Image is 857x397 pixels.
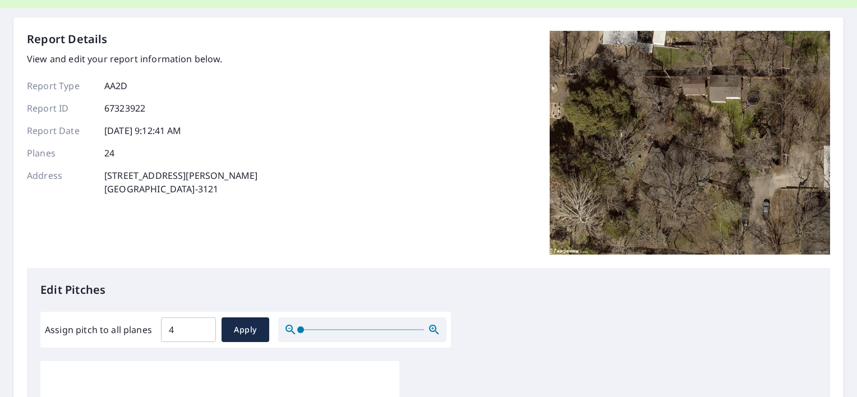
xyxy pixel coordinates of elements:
[104,169,257,196] p: [STREET_ADDRESS][PERSON_NAME] [GEOGRAPHIC_DATA]-3121
[104,124,182,137] p: [DATE] 9:12:41 AM
[231,323,260,337] span: Apply
[27,101,94,115] p: Report ID
[45,323,152,336] label: Assign pitch to all planes
[27,52,257,66] p: View and edit your report information below.
[27,146,94,160] p: Planes
[550,31,830,255] img: Top image
[27,124,94,137] p: Report Date
[27,79,94,93] p: Report Type
[27,169,94,196] p: Address
[104,79,128,93] p: AA2D
[222,317,269,342] button: Apply
[27,31,108,48] p: Report Details
[104,101,145,115] p: 67323922
[161,314,216,345] input: 00.0
[40,281,817,298] p: Edit Pitches
[104,146,114,160] p: 24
